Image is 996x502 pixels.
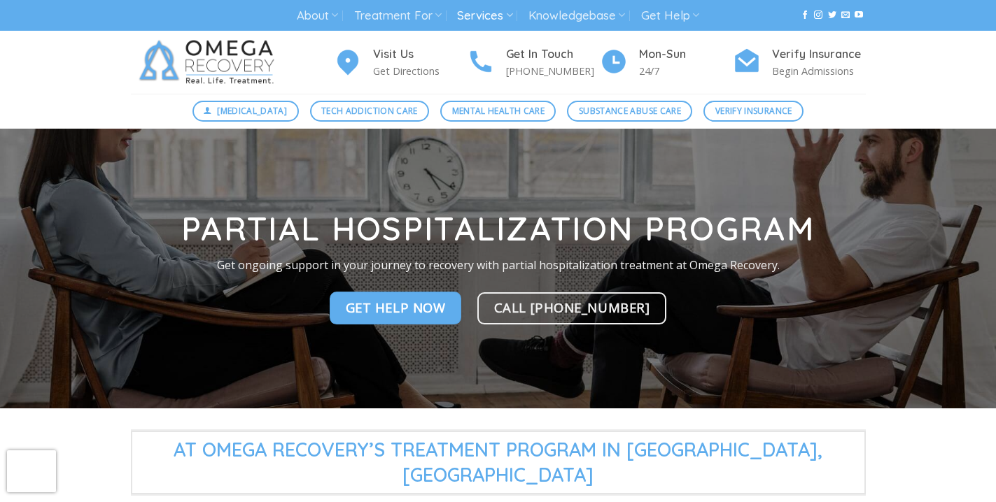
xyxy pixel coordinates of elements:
a: Tech Addiction Care [310,101,430,122]
h4: Get In Touch [506,45,600,64]
strong: Partial Hospitalization Program [181,208,815,249]
span: Get Help Now [346,298,446,318]
a: About [297,3,338,29]
a: Get Help Now [330,292,462,324]
span: Mental Health Care [452,104,545,117]
p: Get Directions [373,63,467,79]
a: Follow on Instagram [814,10,822,20]
span: At Omega Recovery’s Treatment Program in [GEOGRAPHIC_DATA],[GEOGRAPHIC_DATA] [131,431,866,494]
a: Services [457,3,512,29]
span: [MEDICAL_DATA] [217,104,287,117]
span: Call [PHONE_NUMBER] [494,297,650,317]
a: Verify Insurance Begin Admissions [733,45,866,80]
a: Mental Health Care [440,101,556,122]
p: Get ongoing support in your journey to recovery with partial hospitalization treatment at Omega R... [120,257,876,275]
a: Verify Insurance [703,101,804,122]
a: Follow on Facebook [801,10,809,20]
a: Visit Us Get Directions [334,45,467,80]
p: Begin Admissions [772,63,866,79]
a: Get In Touch [PHONE_NUMBER] [467,45,600,80]
img: Omega Recovery [131,31,288,94]
a: Knowledgebase [528,3,625,29]
h4: Visit Us [373,45,467,64]
a: Send us an email [841,10,850,20]
span: Tech Addiction Care [321,104,418,117]
a: Substance Abuse Care [567,101,692,122]
h4: Mon-Sun [639,45,733,64]
span: Verify Insurance [715,104,792,117]
a: Follow on YouTube [855,10,863,20]
h4: Verify Insurance [772,45,866,64]
a: Call [PHONE_NUMBER] [477,292,667,324]
a: Treatment For [354,3,442,29]
a: Get Help [641,3,699,29]
a: Follow on Twitter [828,10,836,20]
a: [MEDICAL_DATA] [192,101,299,122]
p: [PHONE_NUMBER] [506,63,600,79]
span: Substance Abuse Care [579,104,681,117]
p: 24/7 [639,63,733,79]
